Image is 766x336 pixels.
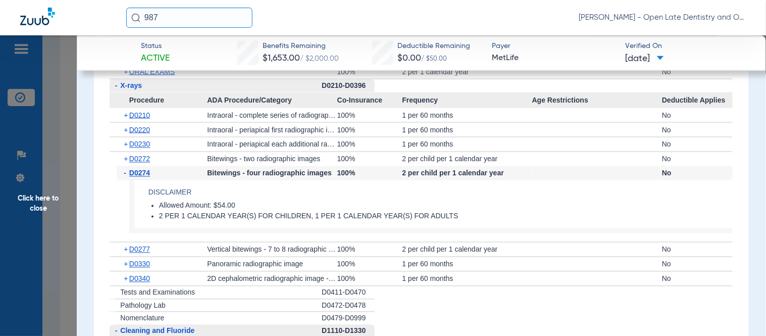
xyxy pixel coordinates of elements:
[532,92,662,109] span: Age Restrictions
[126,8,252,28] input: Search for patients
[422,56,447,62] span: / $50.00
[129,246,150,254] span: D0277
[662,272,733,286] div: No
[207,123,337,137] div: Intraoral - periapical first radiographic image
[110,92,207,109] span: Procedure
[120,81,142,89] span: X-rays
[337,272,402,286] div: 100%
[337,92,402,109] span: Co-Insurance
[492,52,617,65] span: MetLife
[124,65,129,79] span: +
[131,13,140,22] img: Search Icon
[398,41,471,52] span: Deductible Remaining
[124,166,129,180] span: -
[129,155,150,163] span: D0272
[207,272,337,286] div: 2D cephalometric radiographic image - acquisition
[337,166,402,180] div: 100%
[129,260,150,268] span: D0330
[337,152,402,166] div: 100%
[207,108,337,122] div: Intraoral - complete series of radiographic images
[120,289,195,297] span: Tests and Examinations
[402,108,532,122] div: 1 per 60 months
[662,65,733,79] div: No
[625,41,749,52] span: Verified On
[337,137,402,152] div: 100%
[207,137,337,152] div: Intraoral - periapical each additional radiographic image
[207,257,337,271] div: Panoramic radiographic image
[207,243,337,257] div: Vertical bitewings - 7 to 8 radiographic images
[159,202,733,211] li: Allowed Amount: $54.00
[129,68,175,76] span: ORAL EXAMS
[129,111,150,119] span: D0210
[402,243,532,257] div: 2 per child per 1 calendar year
[625,53,664,65] span: [DATE]
[124,272,129,286] span: +
[124,123,129,137] span: +
[115,327,118,335] span: -
[148,187,733,198] h4: Disclaimer
[322,312,375,325] div: D0479-D0999
[662,108,733,122] div: No
[124,152,129,166] span: +
[662,257,733,271] div: No
[662,243,733,257] div: No
[662,152,733,166] div: No
[120,302,166,310] span: Pathology Lab
[159,212,733,221] li: 2 PER 1 CALENDAR YEAR(S) FOR CHILDREN, 1 PER 1 CALENDAR YEAR(S) FOR ADULTS
[402,137,532,152] div: 1 per 60 months
[124,108,129,122] span: +
[263,54,300,63] span: $1,653.00
[402,152,532,166] div: 2 per child per 1 calendar year
[662,166,733,180] div: No
[20,8,55,25] img: Zuub Logo
[322,79,375,92] div: D0210-D0396
[662,92,733,109] span: Deductible Applies
[207,152,337,166] div: Bitewings - two radiographic images
[402,65,532,79] div: 2 per 1 calendar year
[492,41,617,52] span: Payer
[662,123,733,137] div: No
[207,166,337,180] div: Bitewings - four radiographic images
[402,123,532,137] div: 1 per 60 months
[337,123,402,137] div: 100%
[124,243,129,257] span: +
[322,286,375,300] div: D0411-D0470
[716,287,766,336] iframe: Chat Widget
[129,140,150,149] span: D0230
[141,41,170,52] span: Status
[129,126,150,134] span: D0220
[115,81,118,89] span: -
[402,92,532,109] span: Frequency
[337,243,402,257] div: 100%
[300,55,339,62] span: / $2,000.00
[337,257,402,271] div: 100%
[398,54,422,63] span: $0.00
[120,327,194,335] span: Cleaning and Fluoride
[129,275,150,283] span: D0340
[263,41,339,52] span: Benefits Remaining
[141,52,170,65] span: Active
[662,137,733,152] div: No
[337,108,402,122] div: 100%
[120,314,164,322] span: Nomenclature
[402,166,532,180] div: 2 per child per 1 calendar year
[124,137,129,152] span: +
[579,13,746,23] span: [PERSON_NAME] - Open Late Dentistry and Orthodontics
[129,169,150,177] span: D0274
[207,92,337,109] span: ADA Procedure/Category
[337,65,402,79] div: 100%
[402,272,532,286] div: 1 per 60 months
[124,257,129,271] span: +
[402,257,532,271] div: 1 per 60 months
[322,300,375,313] div: D0472-D0478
